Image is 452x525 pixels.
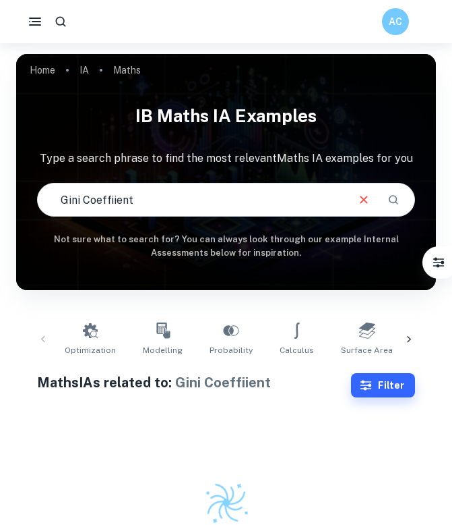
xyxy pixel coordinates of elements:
h1: Maths IAs related to: [37,372,351,393]
button: AC [382,8,409,35]
a: IA [79,61,89,80]
span: Optimization [65,344,116,356]
h1: IB Maths IA examples [16,97,436,134]
button: Filter [351,373,415,397]
h6: AC [388,14,403,29]
p: Type a search phrase to find the most relevant Maths IA examples for you [16,150,436,167]
span: Surface Area [341,344,393,356]
h6: Not sure what to search for? You can always look through our example Internal Assessments below f... [16,233,436,260]
p: Maths [113,63,141,78]
button: Search [382,188,405,211]
button: Clear [351,187,377,213]
span: Calculus [280,344,314,356]
span: Modelling [143,344,183,356]
span: Probability [209,344,253,356]
span: Gini Coeffiient [175,375,271,391]
a: Home [30,61,55,80]
input: E.g. neural networks, space, population modelling... [38,181,346,219]
button: Filter [425,249,452,276]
